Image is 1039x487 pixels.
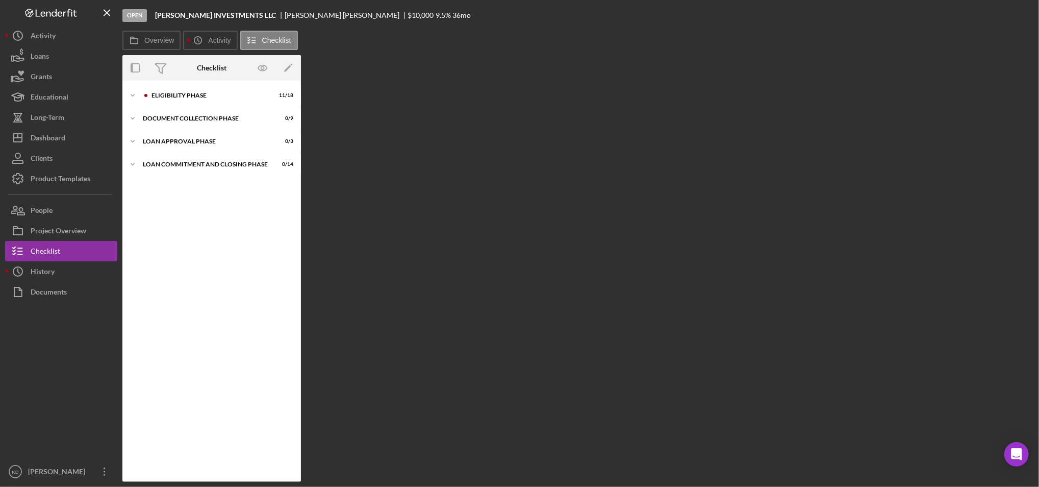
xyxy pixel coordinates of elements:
div: Loan Approval Phase [143,138,268,144]
label: Checklist [262,36,291,44]
button: Loans [5,46,117,66]
button: Project Overview [5,221,117,241]
div: Document Collection Phase [143,115,268,121]
button: Overview [122,31,181,50]
b: [PERSON_NAME] INVESTMENTS LLC [155,11,276,19]
div: Long-Term [31,107,64,130]
button: Activity [183,31,237,50]
div: Clients [31,148,53,171]
button: Documents [5,282,117,302]
label: Overview [144,36,174,44]
div: Open [122,9,147,22]
div: Activity [31,26,56,48]
label: Activity [208,36,231,44]
div: [PERSON_NAME] [26,461,92,484]
div: History [31,261,55,284]
div: 0 / 3 [275,138,293,144]
div: Documents [31,282,67,305]
button: Educational [5,87,117,107]
button: Dashboard [5,128,117,148]
div: 36 mo [452,11,471,19]
div: Grants [31,66,52,89]
button: Grants [5,66,117,87]
div: Project Overview [31,221,86,243]
button: Clients [5,148,117,168]
div: [PERSON_NAME] [PERSON_NAME] [285,11,408,19]
text: KD [12,469,18,475]
div: People [31,200,53,223]
button: History [5,261,117,282]
div: 0 / 14 [275,161,293,167]
div: Dashboard [31,128,65,151]
div: 9.5 % [436,11,451,19]
div: 0 / 9 [275,115,293,121]
div: Checklist [197,64,226,72]
div: Checklist [31,241,60,264]
div: 11 / 18 [275,92,293,99]
div: Open Intercom Messenger [1004,442,1029,467]
div: Eligibility Phase [151,92,268,99]
div: Loan Commitment and Closing Phase [143,161,268,167]
button: Checklist [5,241,117,261]
button: Long-Term [5,107,117,128]
div: Product Templates [31,168,90,191]
span: $10,000 [408,11,434,19]
div: Educational [31,87,68,110]
button: KD[PERSON_NAME] [5,461,117,482]
button: Product Templates [5,168,117,189]
button: Activity [5,26,117,46]
div: Loans [31,46,49,69]
button: Checklist [240,31,298,50]
button: People [5,200,117,221]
